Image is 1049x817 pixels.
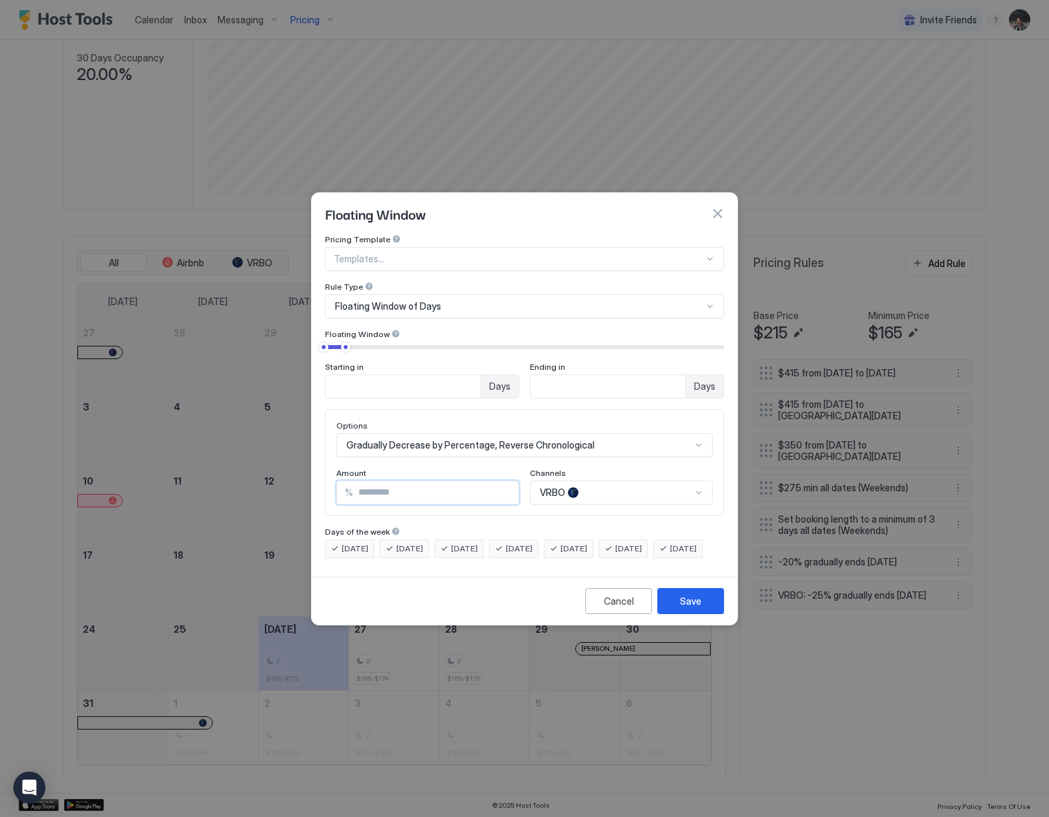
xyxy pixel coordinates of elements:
span: Days [489,380,510,392]
span: Rule Type [325,282,363,292]
span: [DATE] [396,543,423,555]
span: Starting in [325,362,364,372]
button: Cancel [585,588,652,614]
input: Input Field [353,481,518,504]
span: [DATE] [561,543,587,555]
span: Floating Window of Days [335,300,441,312]
span: Channels [530,468,566,478]
span: Amount [336,468,366,478]
span: VRBO [540,487,565,499]
div: Open Intercom Messenger [13,772,45,804]
span: % [345,487,353,499]
input: Input Field [531,375,685,398]
button: Save [657,588,724,614]
span: Floating Window [325,204,426,224]
span: [DATE] [670,543,697,555]
div: Cancel [604,594,634,608]
span: [DATE] [342,543,368,555]
div: Save [680,594,701,608]
input: Input Field [326,375,480,398]
span: [DATE] [506,543,533,555]
span: Ending in [530,362,565,372]
span: Days [694,380,715,392]
span: Options [336,421,368,431]
span: Days of the week [325,527,390,537]
span: [DATE] [451,543,478,555]
span: Gradually Decrease by Percentage, Reverse Chronological [346,439,595,451]
span: [DATE] [615,543,642,555]
span: Pricing Template [325,234,390,244]
span: Floating Window [325,329,390,339]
